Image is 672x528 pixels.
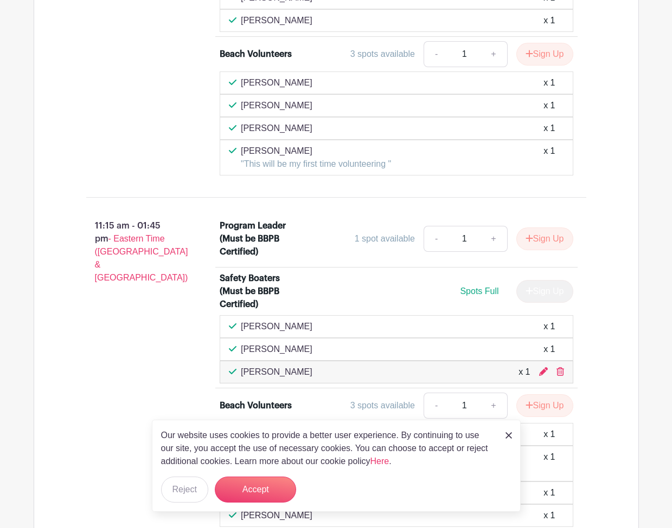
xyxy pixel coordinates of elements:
[241,145,391,158] p: [PERSON_NAME]
[241,366,312,379] p: [PERSON_NAME]
[220,219,295,258] div: Program Leader (Must be BBPB Certified)
[241,509,312,522] p: [PERSON_NAME]
[516,394,573,417] button: Sign Up
[424,41,449,67] a: -
[480,393,507,419] a: +
[241,320,312,333] p: [PERSON_NAME]
[241,158,391,171] p: "This will be my first time volunteering "
[519,366,530,379] div: x 1
[220,272,295,311] div: Safety Boaters (Must be BBPB Certified)
[543,343,555,356] div: x 1
[543,99,555,112] div: x 1
[241,343,312,356] p: [PERSON_NAME]
[424,393,449,419] a: -
[543,14,555,27] div: x 1
[543,509,555,522] div: x 1
[543,320,555,333] div: x 1
[161,477,208,503] button: Reject
[480,226,507,252] a: +
[69,215,203,289] p: 11:15 am - 01:45 pm
[543,451,555,477] div: x 1
[543,76,555,89] div: x 1
[370,457,389,466] a: Here
[220,399,292,412] div: Beach Volunteers
[241,14,312,27] p: [PERSON_NAME]
[543,122,555,135] div: x 1
[95,234,188,282] span: - Eastern Time ([GEOGRAPHIC_DATA] & [GEOGRAPHIC_DATA])
[460,286,498,296] span: Spots Full
[220,48,292,61] div: Beach Volunteers
[424,226,449,252] a: -
[505,432,512,439] img: close_button-5f87c8562297e5c2d7936805f587ecaba9071eb48480494691a3f1689db116b3.svg
[355,232,415,245] div: 1 spot available
[161,429,494,468] p: Our website uses cookies to provide a better user experience. By continuing to use our site, you ...
[215,477,296,503] button: Accept
[516,227,573,250] button: Sign Up
[241,122,312,135] p: [PERSON_NAME]
[241,99,312,112] p: [PERSON_NAME]
[480,41,507,67] a: +
[241,76,312,89] p: [PERSON_NAME]
[543,145,555,171] div: x 1
[350,48,415,61] div: 3 spots available
[543,486,555,499] div: x 1
[516,43,573,66] button: Sign Up
[543,428,555,441] div: x 1
[350,399,415,412] div: 3 spots available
